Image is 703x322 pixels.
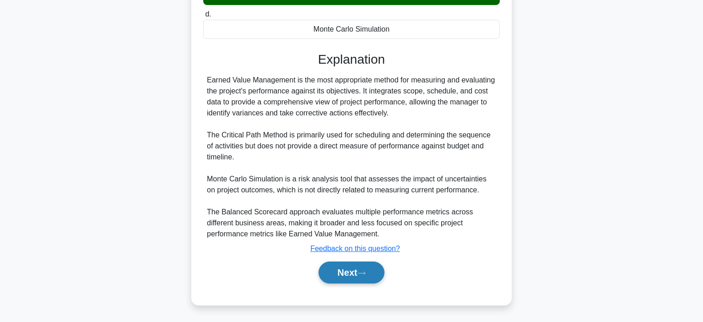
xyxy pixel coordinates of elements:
div: Monte Carlo Simulation [203,20,500,39]
span: d. [205,10,211,18]
a: Feedback on this question? [310,245,400,252]
div: Earned Value Management is the most appropriate method for measuring and evaluating the project's... [207,75,496,240]
h3: Explanation [209,52,494,67]
button: Next [319,262,384,284]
